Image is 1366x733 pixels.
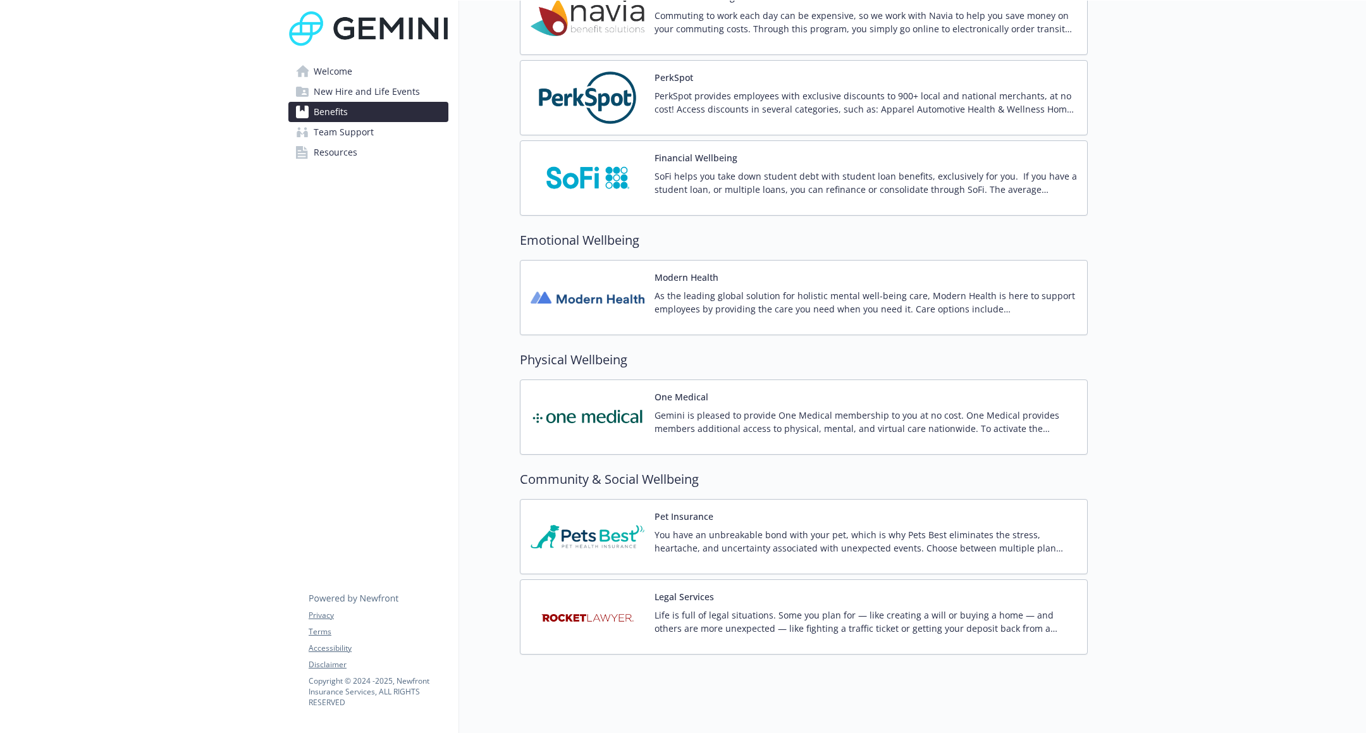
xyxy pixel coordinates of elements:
[655,510,713,523] button: Pet Insurance
[531,390,644,444] img: One Medical carrier logo
[655,271,718,284] button: Modern Health
[655,390,708,403] button: One Medical
[520,350,1088,369] h2: Physical Wellbeing
[309,643,448,654] a: Accessibility
[655,590,714,603] button: Legal Services
[314,122,374,142] span: Team Support
[655,89,1077,116] p: PerkSpot provides employees with exclusive discounts to 900+ local and national merchants, at no ...
[309,675,448,708] p: Copyright © 2024 - 2025 , Newfront Insurance Services, ALL RIGHTS RESERVED
[531,271,644,324] img: Modern Health carrier logo
[314,82,420,102] span: New Hire and Life Events
[309,626,448,638] a: Terms
[655,289,1077,316] p: As the leading global solution for holistic mental well-being care, Modern Health is here to supp...
[314,61,352,82] span: Welcome
[655,9,1077,35] p: Commuting to work each day can be expensive, so we work with Navia to help you save money on your...
[531,510,644,564] img: Pets Best Insurance Services carrier logo
[288,61,448,82] a: Welcome
[655,169,1077,196] p: SoFi helps you take down student debt with student loan benefits, exclusively for you. If you hav...
[520,470,1088,489] h2: Community & Social Wellbeing
[309,659,448,670] a: Disclaimer
[531,151,644,205] img: SoFi carrier logo
[655,71,693,84] button: PerkSpot
[288,102,448,122] a: Benefits
[288,122,448,142] a: Team Support
[655,409,1077,435] p: Gemini is pleased to provide One Medical membership to you at no cost. One Medical provides membe...
[288,142,448,163] a: Resources
[655,528,1077,555] p: You have an unbreakable bond with your pet, which is why Pets Best eliminates the stress, heartac...
[314,142,357,163] span: Resources
[309,610,448,621] a: Privacy
[520,231,1088,250] h2: Emotional Wellbeing
[531,71,644,125] img: PerkSpot carrier logo
[531,590,644,644] img: Rocket Lawyer Inc carrier logo
[655,151,737,164] button: Financial Wellbeing
[288,82,448,102] a: New Hire and Life Events
[655,608,1077,635] p: Life is full of legal situations. Some you plan for — like creating a will or buying a home — and...
[314,102,348,122] span: Benefits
